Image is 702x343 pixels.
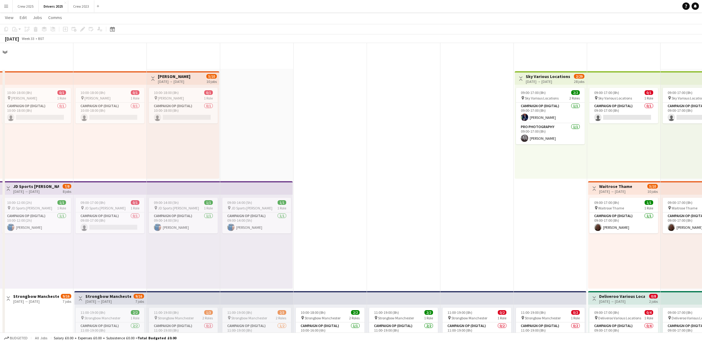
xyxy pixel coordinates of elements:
[63,189,71,194] div: 8 jobs
[649,294,658,298] span: 0/8
[574,79,584,84] div: 28 jobs
[231,316,267,320] span: Strongbow Manchester
[231,206,272,210] span: JD Sports [PERSON_NAME]
[63,184,71,189] span: 7/8
[301,310,326,315] span: 10:00-18:00 (8h)
[76,198,144,233] app-job-card: 09:00-17:00 (8h)0/1 JD Sports [PERSON_NAME]1 RoleCampaign Op (Digital)0/109:00-17:00 (8h)
[516,88,585,144] div: 09:00-17:00 (8h)2/2 Sky Various Locations2 RolesCampaign Op (Digital)1/109:00-17:00 (8h)[PERSON_N...
[80,90,105,95] span: 10:00-18:00 (8h)
[571,310,580,315] span: 0/2
[204,206,213,210] span: 1 Role
[645,90,653,95] span: 0/1
[57,200,66,205] span: 1/1
[649,298,658,304] div: 2 jobs
[668,200,692,205] span: 09:00-17:00 (8h)
[589,103,658,123] app-card-role: Campaign Op (Digital)0/109:00-17:00 (8h)
[374,310,399,315] span: 11:00-19:00 (8h)
[526,74,570,79] h3: Sky Various Locations
[11,206,52,210] span: JD Sports [PERSON_NAME]
[13,0,39,12] button: Crew 2025
[149,103,218,123] app-card-role: Campaign Op (Digital)0/110:00-18:00 (8h)
[645,310,653,315] span: 0/4
[158,316,194,320] span: Strongbow Manchester
[424,310,433,315] span: 2/2
[599,189,632,194] div: [DATE] → [DATE]
[222,198,291,233] div: 09:00-14:00 (5h)1/1 JD Sports [PERSON_NAME]1 RoleCampaign Op (Digital)1/109:00-14:00 (5h)[PERSON_...
[525,316,561,320] span: Strongbow Manchester
[644,96,653,100] span: 1 Role
[7,200,32,205] span: 10:00-12:00 (2h)
[61,294,71,298] span: 9/16
[76,103,144,123] app-card-role: Campaign Op (Digital)0/110:00-18:00 (8h)
[571,316,580,320] span: 1 Role
[131,96,139,100] span: 1 Role
[154,310,179,315] span: 11:00-19:00 (8h)
[5,15,14,20] span: View
[84,206,126,210] span: JD Sports [PERSON_NAME]
[598,206,624,210] span: Waitrose Thame
[149,198,218,233] app-job-card: 09:00-14:00 (5h)1/1 JD Sports [PERSON_NAME]1 RoleCampaign Op (Digital)1/109:00-14:00 (5h)[PERSON_...
[594,90,619,95] span: 09:00-17:00 (8h)
[599,294,645,299] h3: Deliveroo Various Locations
[34,336,49,340] span: All jobs
[30,14,45,21] a: Jobs
[521,310,546,315] span: 11:00-19:00 (8h)
[158,206,199,210] span: JD Sports [PERSON_NAME]
[349,316,360,320] span: 2 Roles
[158,96,184,100] span: [PERSON_NAME]
[589,212,658,233] app-card-role: Campaign Op (Digital)1/109:00-17:00 (8h)[PERSON_NAME]
[351,310,360,315] span: 2/2
[589,88,658,123] app-job-card: 09:00-17:00 (8h)0/1 Sky Various Locations1 RoleCampaign Op (Digital)0/109:00-17:00 (8h)
[644,316,653,320] span: 1 Role
[149,88,218,123] app-job-card: 10:00-18:00 (8h)0/1 [PERSON_NAME]1 RoleCampaign Op (Digital)0/110:00-18:00 (8h)
[672,206,697,210] span: Waitrose Thame
[13,299,59,304] div: [DATE] → [DATE]
[498,310,506,315] span: 0/2
[645,200,653,205] span: 1/1
[158,79,190,84] div: [DATE] → [DATE]
[134,294,144,298] span: 9/16
[204,90,213,95] span: 0/1
[424,316,433,320] span: 1 Role
[497,316,506,320] span: 1 Role
[17,14,29,21] a: Edit
[76,88,144,123] app-job-card: 10:00-18:00 (8h)0/1 [PERSON_NAME]1 RoleCampaign Op (Digital)0/110:00-18:00 (8h)
[149,212,218,233] app-card-role: Campaign Op (Digital)1/109:00-14:00 (5h)[PERSON_NAME]
[227,200,252,205] span: 09:00-14:00 (5h)
[11,96,37,100] span: [PERSON_NAME]
[20,36,36,41] span: Week 33
[599,299,645,304] div: [DATE] → [DATE]
[222,212,291,233] app-card-role: Campaign Op (Digital)1/109:00-14:00 (5h)[PERSON_NAME]
[131,310,139,315] span: 2/2
[647,184,658,189] span: 5/10
[277,206,286,210] span: 1 Role
[154,200,179,205] span: 09:00-14:00 (5h)
[2,212,71,233] app-card-role: Campaign Op (Digital)1/110:00-12:00 (2h)[PERSON_NAME]
[598,316,641,320] span: Deliveroo Various Locations
[80,310,105,315] span: 11:00-19:00 (8h)
[63,298,71,304] div: 7 jobs
[2,198,71,233] div: 10:00-12:00 (2h)1/1 JD Sports [PERSON_NAME]1 RoleCampaign Op (Digital)1/110:00-12:00 (2h)[PERSON_...
[13,189,59,194] div: [DATE] → [DATE]
[38,36,44,41] div: BST
[46,14,64,21] a: Comms
[85,294,131,299] h3: Strongbow Manchester
[227,310,252,315] span: 11:00-19:00 (8h)
[131,200,139,205] span: 0/1
[54,336,176,340] div: Salary £0.00 + Expenses £0.00 + Subsistence £0.00 =
[594,200,619,205] span: 09:00-17:00 (8h)
[158,74,190,79] h3: [PERSON_NAME]
[569,96,580,100] span: 2 Roles
[138,336,176,340] span: Total Budgeted £0.00
[204,96,213,100] span: 1 Role
[2,88,71,123] div: 10:00-18:00 (8h)0/1 [PERSON_NAME]1 RoleCampaign Op (Digital)0/110:00-18:00 (8h)
[521,90,546,95] span: 09:00-17:00 (8h)
[598,96,632,100] span: Sky Various Locations
[516,103,585,123] app-card-role: Campaign Op (Digital)1/109:00-17:00 (8h)[PERSON_NAME]
[131,206,139,210] span: 1 Role
[33,15,42,20] span: Jobs
[278,310,286,315] span: 2/3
